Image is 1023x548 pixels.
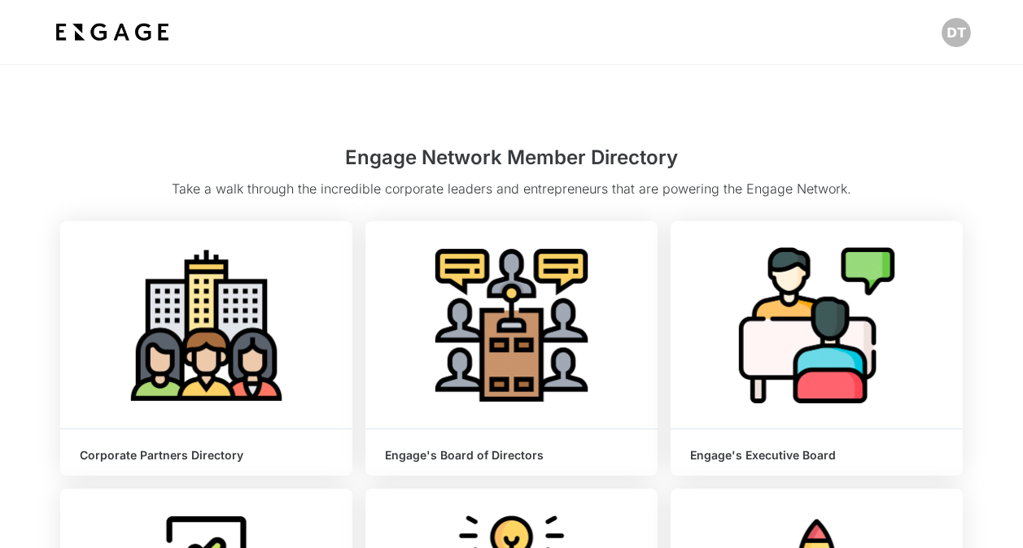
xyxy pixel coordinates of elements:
[385,449,638,463] h6: Engage's Board of Directors
[80,449,333,463] h6: Corporate Partners Directory
[942,18,971,47] button: Open profile menu
[60,143,964,179] h2: Engage Network Member Directory
[60,179,964,208] p: Take a walk through the incredible corporate leaders and entrepreneurs that are powering the Enga...
[942,18,971,47] img: Profile picture of David Torres
[690,449,943,463] h6: Engage's Executive Board
[52,18,173,47] img: bdf1fb74-1727-4ba0-a5bd-bc74ae9fc70b.jpeg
